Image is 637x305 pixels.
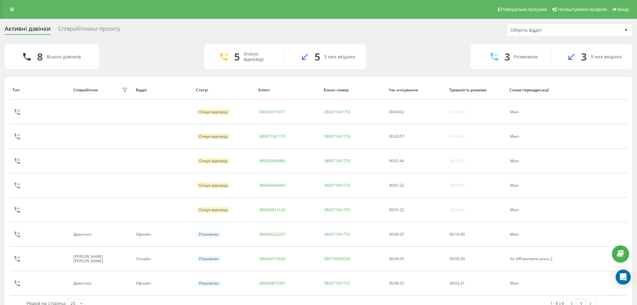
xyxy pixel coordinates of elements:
[450,257,465,261] div: : :
[196,134,230,139] div: Очікує відповіді
[259,281,285,286] a: 380966810387
[389,134,404,139] div: : :
[558,7,607,12] span: Налаштування профілю
[389,109,393,115] span: 00
[196,183,230,188] div: Очікує відповіді
[196,281,221,286] div: Розмовляє
[259,232,285,237] a: 380966332237
[389,183,393,188] span: 00
[136,232,189,237] div: Офлайн
[389,207,393,212] span: 00
[590,54,622,60] div: З них вхідних
[510,208,563,212] div: Main
[450,232,454,237] span: 00
[450,159,465,163] div: 00:00:00
[13,88,67,92] div: Тип
[37,51,43,63] div: 8
[324,207,350,212] a: 380671041753
[324,183,350,188] a: 380671041753
[74,281,93,286] div: Діректкол
[510,257,563,261] div: for IVR worktime press 2
[394,207,399,212] span: 01
[196,256,221,262] div: Розмовляє
[196,158,230,164] div: Очікує відповіді
[324,256,350,261] a: 380739345334
[389,88,443,92] div: Час очікування
[136,257,189,261] div: Онлайн
[324,134,350,139] a: 380671041753
[244,51,275,62] div: Очікує відповіді
[315,51,320,63] div: 5
[258,88,317,92] div: Клієнт
[450,281,465,286] div: : :
[455,232,459,237] span: 10
[259,256,285,261] a: 380442512630
[74,254,120,264] div: [PERSON_NAME] [PERSON_NAME]
[400,207,404,212] span: 22
[259,158,285,163] a: 380939694980
[509,88,564,92] div: Схема переадресації
[324,54,355,60] div: З них вхідних
[389,159,404,163] div: : :
[616,270,631,285] div: Open Intercom Messenger
[58,25,120,35] div: Співробітники проєкту
[324,158,350,163] a: 380671041753
[389,208,404,212] div: : :
[196,109,230,115] div: Очікує відповіді
[5,25,51,35] div: Активні дзвінки
[389,158,393,163] span: 00
[450,110,465,114] div: 00:00:00
[449,88,503,92] div: Тривалість розмови
[324,232,350,237] a: 380671041753
[510,232,563,237] div: Main
[400,158,404,163] span: 44
[510,183,563,188] div: Main
[455,281,459,286] span: 02
[400,183,404,188] span: 32
[581,51,587,63] div: 3
[455,256,459,261] span: 05
[460,281,465,286] span: 31
[324,281,350,286] a: 380671041753
[394,158,399,163] span: 01
[324,88,383,92] div: Бізнес номер
[394,109,399,115] span: 04
[510,110,563,114] div: Main
[196,88,252,92] div: Статус
[74,232,93,237] div: Діректкол
[73,88,98,92] div: Співробітник
[196,207,230,213] div: Очікує відповіді
[450,208,465,212] div: 00:00:00
[618,7,629,12] span: Вихід
[47,54,81,60] div: Всього дзвінків
[389,281,442,286] div: 00:00:37
[136,281,189,286] div: Офлайн
[389,134,393,139] span: 00
[514,54,538,60] div: Розмовляє
[450,232,465,237] div: : :
[450,183,465,188] div: 00:00:00
[450,281,454,286] span: 00
[196,232,221,237] div: Розмовляє
[400,109,404,115] span: 02
[501,7,547,12] span: Реферальна програма
[460,256,465,261] span: 30
[504,51,510,63] div: 3
[460,232,465,237] span: 30
[259,134,285,139] a: 380671301155
[450,256,454,261] span: 00
[394,183,399,188] span: 01
[259,183,285,188] a: 380666946064
[389,232,442,237] div: 00:00:37
[510,134,563,139] div: Main
[389,183,404,188] div: : :
[234,51,240,63] div: 5
[259,207,285,212] a: 380663814126
[510,159,563,163] div: Main
[394,134,399,139] span: 03
[510,28,585,33] div: Оберіть відділ
[450,134,465,139] div: 00:00:00
[136,88,190,92] div: Відділ
[389,257,442,261] div: 00:04:35
[259,109,285,115] a: 380504515077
